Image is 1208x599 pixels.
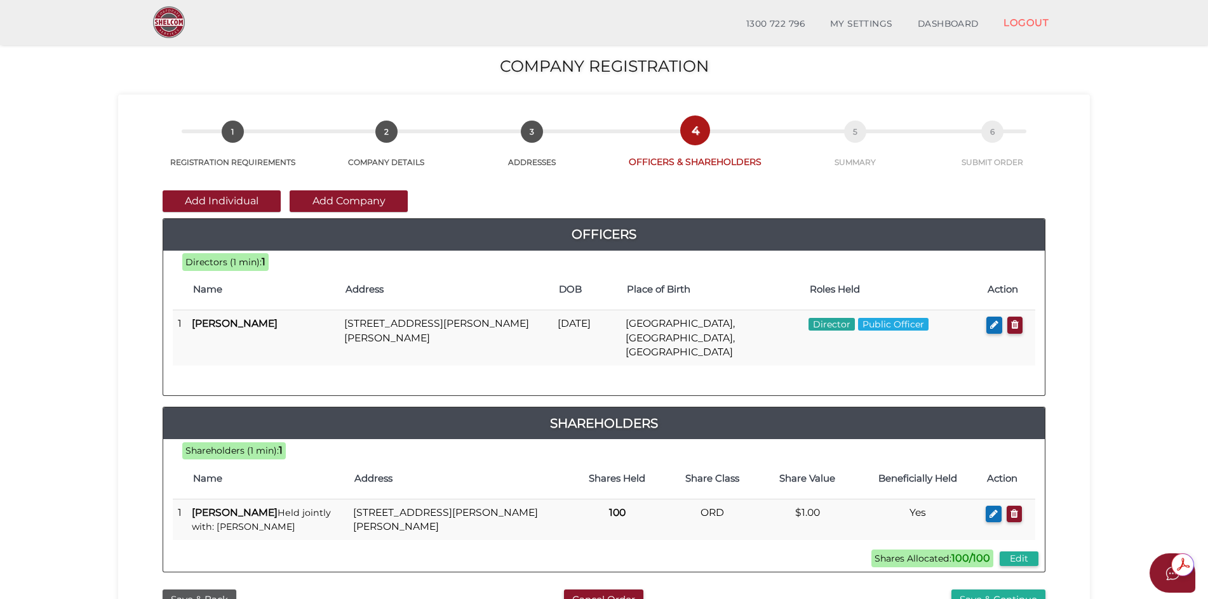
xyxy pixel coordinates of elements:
a: 1300 722 796 [734,11,817,37]
td: 1 [173,499,187,540]
h4: Shares Held [575,473,659,484]
h4: Action [987,473,1029,484]
span: Directors (1 min): [185,256,262,268]
a: 2COMPANY DETAILS [315,135,457,168]
span: 3 [521,121,543,143]
td: $1.00 [760,499,856,540]
h4: Action [988,284,1029,295]
a: 6SUBMIT ORDER [927,135,1058,168]
b: 100/100 [951,552,990,564]
td: Yes [855,499,981,540]
h4: Place of Birth [627,284,796,295]
h4: Address [346,284,546,295]
td: [STREET_ADDRESS][PERSON_NAME][PERSON_NAME] [348,499,569,540]
b: 1 [279,444,283,456]
td: ORD [665,499,760,540]
a: DASHBOARD [905,11,991,37]
h4: Name [193,473,342,484]
span: Shares Allocated: [871,550,993,567]
h4: Share Value [767,473,849,484]
b: [PERSON_NAME] [192,506,278,518]
button: Add Company [290,190,408,212]
a: LOGOUT [991,10,1061,36]
b: [PERSON_NAME] [192,317,278,329]
span: 4 [684,119,706,142]
span: Director [809,318,855,331]
h4: DOB [559,284,614,295]
button: Edit [1000,551,1038,566]
a: 1REGISTRATION REQUIREMENTS [150,135,315,168]
h4: Address [354,473,563,484]
td: [DATE] [553,310,621,365]
span: 1 [222,121,244,143]
span: Public Officer [858,318,929,331]
span: 6 [981,121,1003,143]
h4: Name [193,284,333,295]
a: 3ADDRESSES [458,135,607,168]
h4: Share Class [671,473,754,484]
b: 100 [609,506,626,518]
td: [STREET_ADDRESS][PERSON_NAME][PERSON_NAME] [339,310,553,365]
td: [GEOGRAPHIC_DATA], [GEOGRAPHIC_DATA], [GEOGRAPHIC_DATA] [621,310,803,365]
a: Shareholders [163,413,1045,433]
a: 4OFFICERS & SHAREHOLDERS [607,133,784,168]
h4: Beneficially Held [861,473,974,484]
span: Shareholders (1 min): [185,445,279,456]
button: Add Individual [163,190,281,212]
button: Open asap [1150,553,1195,593]
a: Officers [163,224,1045,244]
a: MY SETTINGS [817,11,905,37]
a: 5SUMMARY [784,135,926,168]
span: 5 [844,121,866,143]
h4: Roles Held [810,284,976,295]
b: 1 [262,256,265,268]
span: 2 [375,121,398,143]
td: 1 [173,310,187,365]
